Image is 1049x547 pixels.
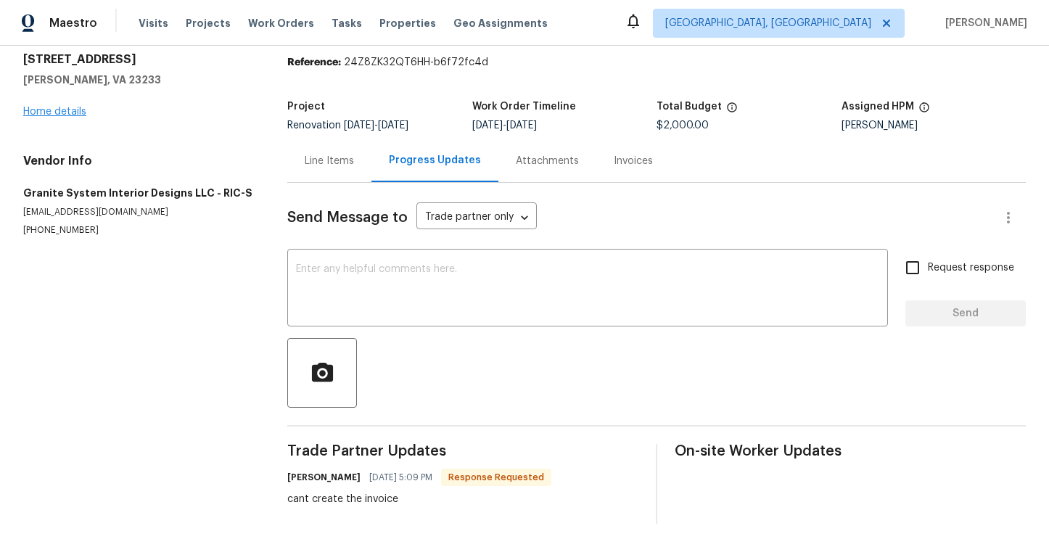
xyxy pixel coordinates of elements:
b: Reference: [287,57,341,67]
span: Visits [139,16,168,30]
span: Tasks [332,18,362,28]
span: - [472,120,537,131]
h5: Assigned HPM [842,102,914,112]
span: [PERSON_NAME] [939,16,1027,30]
span: [DATE] [506,120,537,131]
div: Progress Updates [389,153,481,168]
span: The hpm assigned to this work order. [918,102,930,120]
h2: [STREET_ADDRESS] [23,52,252,67]
span: On-site Worker Updates [675,444,1026,458]
span: Response Requested [443,470,550,485]
h5: Project [287,102,325,112]
div: Trade partner only [416,206,537,230]
h4: Vendor Info [23,154,252,168]
div: cant create the invoice [287,492,551,506]
h5: Granite System Interior Designs LLC - RIC-S [23,186,252,200]
h5: [PERSON_NAME], VA 23233 [23,73,252,87]
div: [PERSON_NAME] [842,120,1027,131]
div: Line Items [305,154,354,168]
p: [PHONE_NUMBER] [23,224,252,237]
span: Work Orders [248,16,314,30]
span: - [344,120,408,131]
span: $2,000.00 [657,120,709,131]
span: [DATE] 5:09 PM [369,470,432,485]
span: Trade Partner Updates [287,444,638,458]
span: Send Message to [287,210,408,225]
a: Home details [23,107,86,117]
h6: [PERSON_NAME] [287,470,361,485]
span: The total cost of line items that have been proposed by Opendoor. This sum includes line items th... [726,102,738,120]
h5: Total Budget [657,102,722,112]
div: Invoices [614,154,653,168]
div: 24Z8ZK32QT6HH-b6f72fc4d [287,55,1026,70]
h5: Work Order Timeline [472,102,576,112]
span: Projects [186,16,231,30]
span: Geo Assignments [453,16,548,30]
div: Attachments [516,154,579,168]
span: Renovation [287,120,408,131]
span: [DATE] [378,120,408,131]
span: [GEOGRAPHIC_DATA], [GEOGRAPHIC_DATA] [665,16,871,30]
span: Request response [928,260,1014,276]
span: Maestro [49,16,97,30]
span: Properties [379,16,436,30]
span: [DATE] [344,120,374,131]
span: [DATE] [472,120,503,131]
p: [EMAIL_ADDRESS][DOMAIN_NAME] [23,206,252,218]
